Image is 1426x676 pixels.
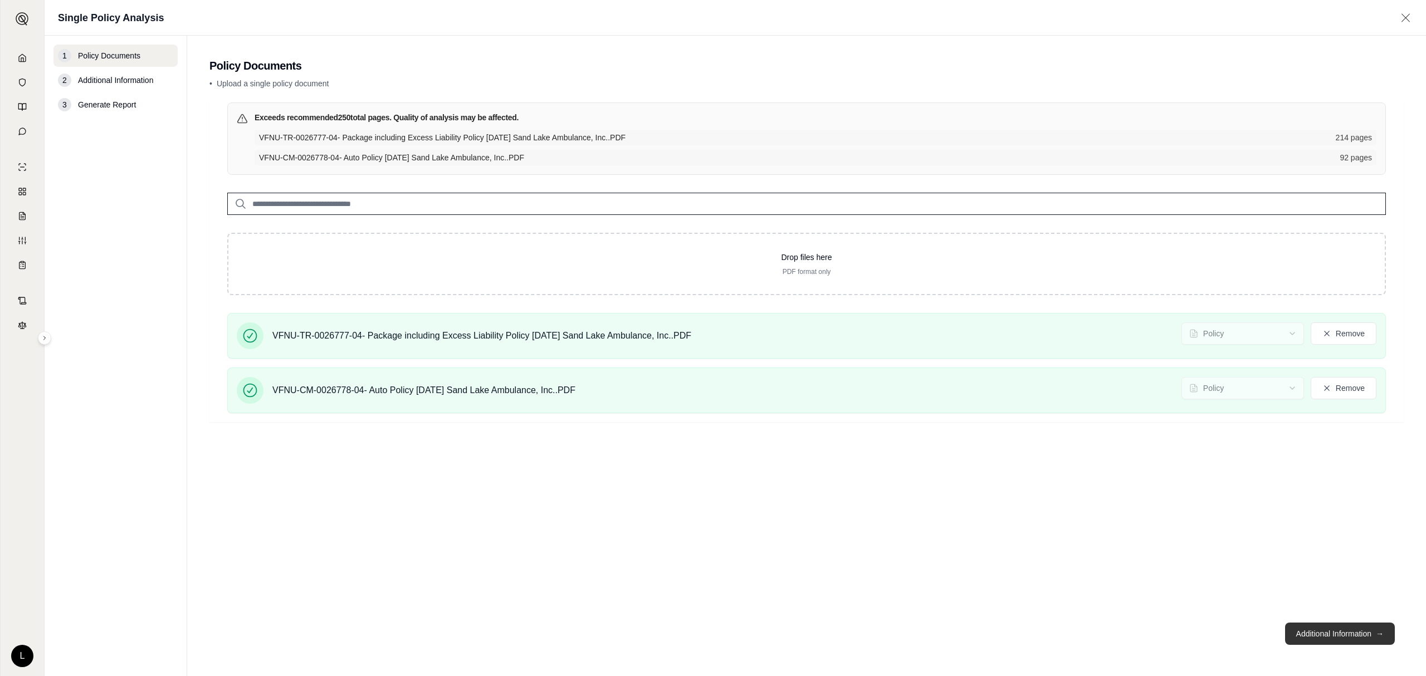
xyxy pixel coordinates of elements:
[1311,322,1376,345] button: Remove
[7,96,37,118] a: Prompt Library
[272,329,691,342] span: VFNU-TR-0026777-04- Package including Excess Liability Policy [DATE] Sand Lake Ambulance, Inc..PDF
[1376,628,1384,639] span: →
[7,290,37,312] a: Contract Analysis
[7,71,37,94] a: Documents Vault
[259,152,1333,163] span: VFNU-CM-0026778-04- Auto Policy 12.19.24 Sand Lake Ambulance, Inc..PDF
[7,180,37,203] a: Policy Comparisons
[78,99,136,110] span: Generate Report
[78,50,140,61] span: Policy Documents
[7,314,37,336] a: Legal Search Engine
[1311,377,1376,399] button: Remove
[58,98,71,111] div: 3
[1340,152,1372,163] span: 92 pages
[58,49,71,62] div: 1
[255,112,519,123] h3: Exceeds recommended 250 total pages. Quality of analysis may be affected.
[7,254,37,276] a: Coverage Table
[11,645,33,667] div: L
[7,205,37,227] a: Claim Coverage
[7,120,37,143] a: Chat
[1285,623,1395,645] button: Additional Information→
[7,47,37,69] a: Home
[58,10,164,26] h1: Single Policy Analysis
[7,156,37,178] a: Single Policy
[209,58,1404,74] h2: Policy Documents
[38,331,51,345] button: Expand sidebar
[78,75,153,86] span: Additional Information
[246,252,1367,263] p: Drop files here
[16,12,29,26] img: Expand sidebar
[58,74,71,87] div: 2
[217,79,329,88] span: Upload a single policy document
[259,132,1329,143] span: VFNU-TR-0026777-04- Package including Excess Liability Policy 12.19.24 Sand Lake Ambulance, Inc..PDF
[7,229,37,252] a: Custom Report
[11,8,33,30] button: Expand sidebar
[209,79,212,88] span: •
[1336,132,1372,143] span: 214 pages
[272,384,575,397] span: VFNU-CM-0026778-04- Auto Policy [DATE] Sand Lake Ambulance, Inc..PDF
[246,267,1367,276] p: PDF format only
